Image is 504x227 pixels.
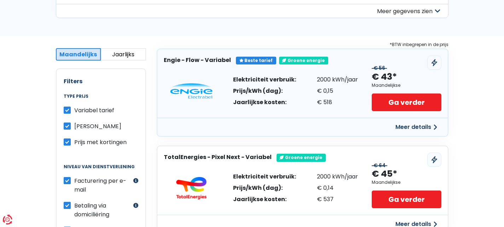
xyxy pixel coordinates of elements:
span: Prijs met kortingen [74,138,127,146]
div: 2000 kWh/jaar [317,77,358,83]
div: Groene energie [279,57,328,64]
span: [PERSON_NAME] [74,122,121,130]
button: Meer details [391,121,441,134]
h3: Engie - Flow - Variabel [164,57,231,63]
button: Maandelijks [56,48,101,61]
div: Prijs/kWh (dag): [233,185,296,191]
div: € 518 [317,100,358,105]
div: Elektriciteit verbruik: [233,174,296,180]
img: TotalEnergies [170,177,213,199]
div: € 56 [372,65,387,71]
button: Jaarlijks [101,48,146,61]
div: € 0,15 [317,88,358,94]
div: € 43* [372,71,397,83]
legend: Type prijs [64,94,138,106]
legend: Niveau van dienstverlening [64,164,138,176]
label: Facturering per e-mail [74,176,132,194]
span: Variabel tarief [74,106,114,114]
img: Engie [170,83,213,99]
h3: TotalEnergies - Pixel Next - Variabel [164,154,272,160]
label: Betaling via domiciliëring [74,201,132,219]
div: Elektriciteit verbruik: [233,77,296,83]
div: Jaarlijkse kosten: [233,197,296,202]
h2: Filters [64,78,138,85]
div: Beste tarief [236,57,276,64]
a: Ga verder [372,93,441,111]
div: € 537 [317,197,358,202]
div: *BTW inbegrepen in de prijs [157,41,448,49]
button: Meer gegevens zien [56,4,448,18]
div: Maandelijkse [372,83,400,88]
a: Ga verder [372,191,441,208]
div: 2000 kWh/jaar [317,174,358,180]
div: Maandelijkse [372,180,400,185]
div: Prijs/kWh (dag): [233,88,296,94]
div: Jaarlijkse kosten: [233,100,296,105]
div: Groene energie [277,154,326,161]
div: € 0,14 [317,185,358,191]
div: € 64 [372,163,387,169]
div: € 45* [372,168,397,180]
